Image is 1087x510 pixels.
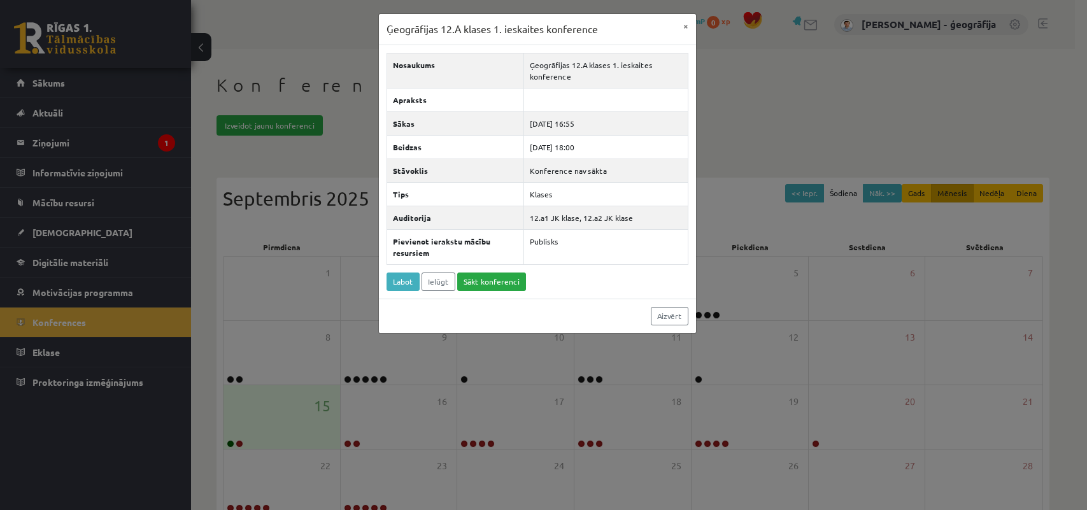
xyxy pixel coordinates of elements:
h3: Ģeogrāfijas 12.A klases 1. ieskaites konference [387,22,598,37]
a: Sākt konferenci [457,273,526,291]
td: Publisks [524,229,688,264]
th: Beidzas [387,135,524,159]
td: [DATE] 18:00 [524,135,688,159]
th: Auditorija [387,206,524,229]
th: Nosaukums [387,53,524,88]
td: 12.a1 JK klase, 12.a2 JK klase [524,206,688,229]
th: Apraksts [387,88,524,111]
th: Sākas [387,111,524,135]
th: Tips [387,182,524,206]
td: Klases [524,182,688,206]
a: Labot [387,273,420,291]
th: Pievienot ierakstu mācību resursiem [387,229,524,264]
th: Stāvoklis [387,159,524,182]
a: Ielūgt [422,273,455,291]
td: [DATE] 16:55 [524,111,688,135]
td: Konference nav sākta [524,159,688,182]
a: Aizvērt [651,307,688,325]
button: × [676,14,696,38]
td: Ģeogrāfijas 12.A klases 1. ieskaites konference [524,53,688,88]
